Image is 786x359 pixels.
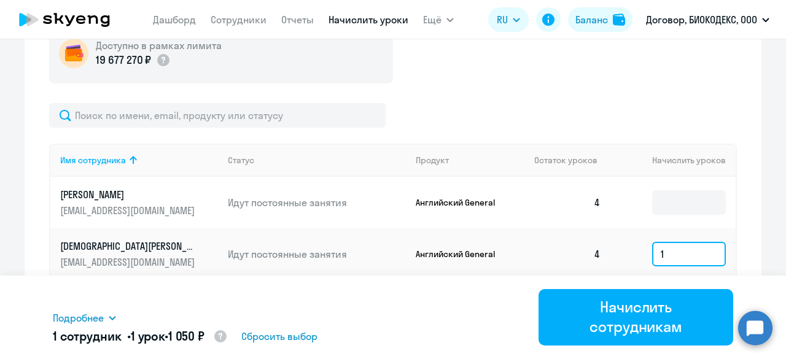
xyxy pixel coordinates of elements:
div: Продукт [416,155,525,166]
td: 4 [524,228,610,280]
div: Баланс [575,12,608,27]
span: Подробнее [53,311,104,325]
p: [PERSON_NAME] [60,188,198,201]
a: Дашборд [153,14,196,26]
img: wallet-circle.png [59,39,88,68]
span: Ещё [423,12,442,27]
p: 19 677 270 ₽ [96,52,151,68]
span: Остаток уроков [534,155,597,166]
button: Ещё [423,7,454,32]
div: Продукт [416,155,449,166]
p: Договор, БИОКОДЕКС, ООО [646,12,757,27]
span: 1 урок [131,328,165,344]
button: RU [488,7,529,32]
button: Балансbalance [568,7,632,32]
p: [DEMOGRAPHIC_DATA][PERSON_NAME] [60,239,198,253]
a: [PERSON_NAME][EMAIL_ADDRESS][DOMAIN_NAME] [60,188,218,217]
a: [DEMOGRAPHIC_DATA][PERSON_NAME][EMAIL_ADDRESS][DOMAIN_NAME] [60,239,218,269]
p: Английский General [416,197,508,208]
button: Договор, БИОКОДЕКС, ООО [640,5,776,34]
h5: Доступно в рамках лимита [96,39,222,52]
p: Идут постоянные занятия [228,247,406,261]
h5: 1 сотрудник • • [53,328,228,346]
td: 4 [524,177,610,228]
span: Сбросить выбор [241,329,317,344]
button: Начислить сотрудникам [539,289,733,345]
p: Английский General [416,249,508,260]
p: [EMAIL_ADDRESS][DOMAIN_NAME] [60,204,198,217]
div: Начислить сотрудникам [556,297,716,336]
img: balance [613,14,625,26]
span: RU [497,12,508,27]
p: Идут постоянные занятия [228,196,406,209]
p: [EMAIL_ADDRESS][DOMAIN_NAME] [60,255,198,269]
div: Имя сотрудника [60,155,218,166]
div: Имя сотрудника [60,155,126,166]
span: 1 050 ₽ [168,328,204,344]
div: Статус [228,155,406,166]
input: Поиск по имени, email, продукту или статусу [49,103,386,128]
a: Сотрудники [211,14,267,26]
div: Остаток уроков [534,155,610,166]
div: Статус [228,155,254,166]
a: Отчеты [281,14,314,26]
th: Начислить уроков [610,144,736,177]
a: Начислить уроки [329,14,408,26]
